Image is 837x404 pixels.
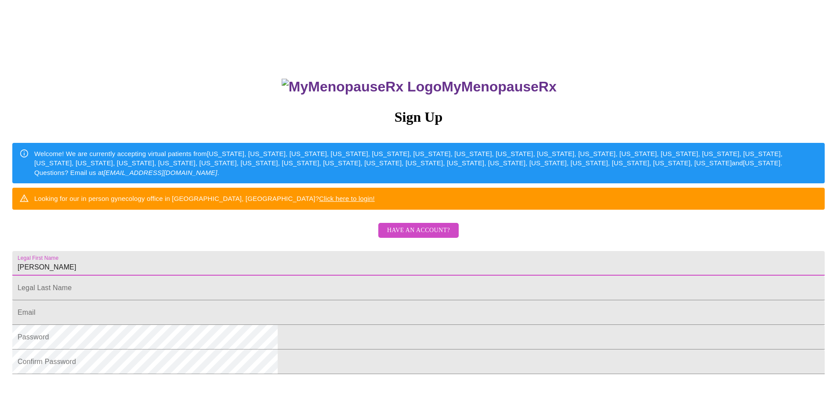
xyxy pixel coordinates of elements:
a: Have an account? [376,232,461,240]
button: Have an account? [378,223,459,238]
div: Welcome! We are currently accepting virtual patients from [US_STATE], [US_STATE], [US_STATE], [US... [34,146,818,181]
h3: Sign Up [12,109,825,125]
a: Click here to login! [319,195,375,202]
img: MyMenopauseRx Logo [282,79,442,95]
div: Looking for our in person gynecology office in [GEOGRAPHIC_DATA], [GEOGRAPHIC_DATA]? [34,190,375,207]
span: Have an account? [387,225,450,236]
em: [EMAIL_ADDRESS][DOMAIN_NAME] [104,169,217,176]
h3: MyMenopauseRx [14,79,825,95]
